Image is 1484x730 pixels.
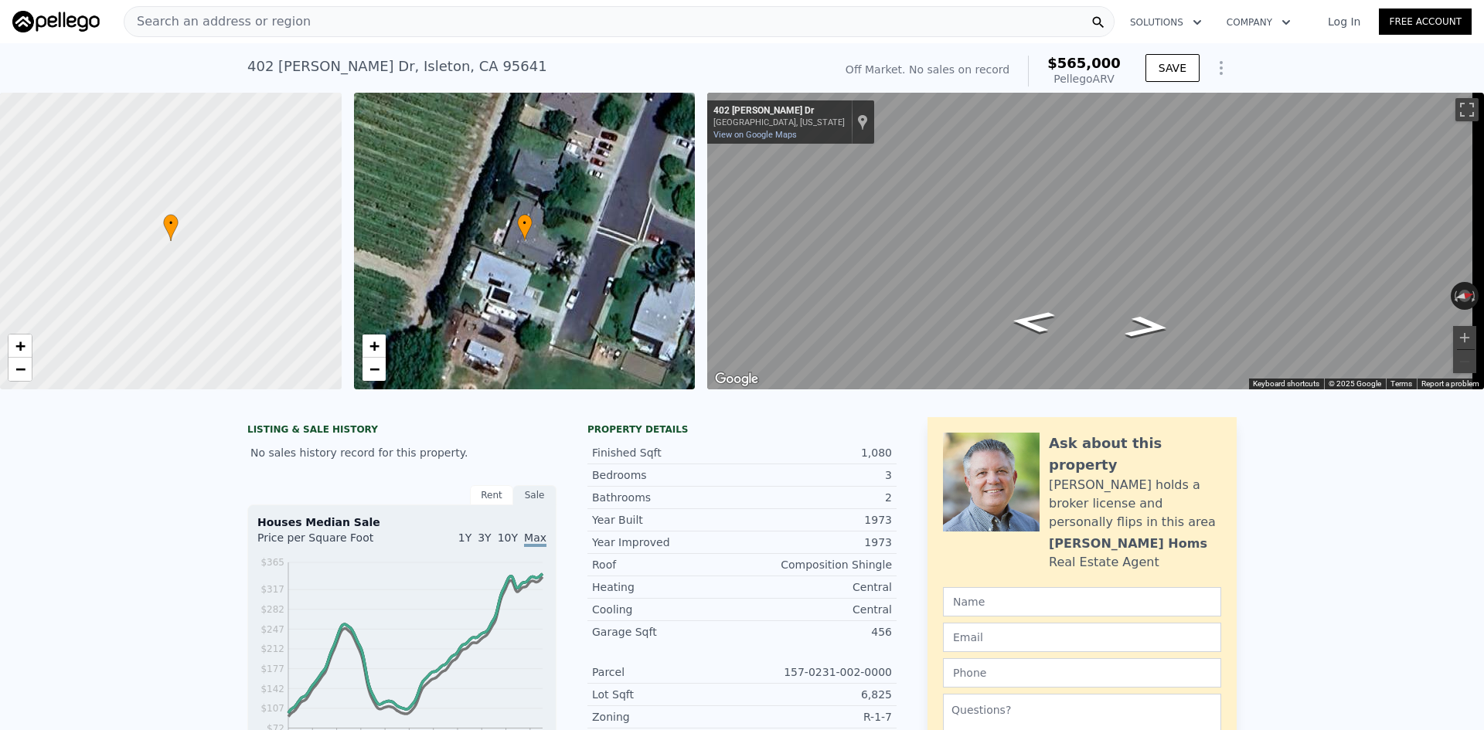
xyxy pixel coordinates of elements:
[1206,53,1237,83] button: Show Options
[1118,8,1214,36] button: Solutions
[592,687,742,702] div: Lot Sqft
[1049,433,1221,476] div: Ask about this property
[9,334,32,358] a: Zoom in
[592,467,742,483] div: Bedrooms
[247,56,547,77] div: 402 [PERSON_NAME] Dr , Isleton , CA 95641
[163,216,179,230] span: •
[1379,8,1472,35] a: Free Account
[713,105,845,117] div: 402 [PERSON_NAME] Dr
[1049,553,1159,572] div: Real Estate Agent
[1047,71,1121,87] div: Pellego ARV
[517,214,533,241] div: •
[711,369,762,389] a: Open this area in Google Maps (opens a new window)
[513,485,556,505] div: Sale
[498,531,518,544] span: 10Y
[260,643,284,654] tspan: $212
[1049,535,1207,553] div: [PERSON_NAME] Homs
[707,93,1484,389] div: Map
[742,535,892,550] div: 1973
[362,334,386,358] a: Zoom in
[369,359,379,379] span: −
[592,709,742,725] div: Zoning
[163,214,179,241] div: •
[592,445,742,460] div: Finished Sqft
[943,623,1221,652] input: Email
[124,12,311,31] span: Search an address or region
[943,658,1221,688] input: Phone
[247,439,556,467] div: No sales history record for this property.
[592,535,742,550] div: Year Improved
[742,557,892,572] div: Composition Shingle
[260,624,284,635] tspan: $247
[1309,14,1379,29] a: Log In
[1253,379,1319,389] button: Keyboard shortcuts
[713,117,845,127] div: [GEOGRAPHIC_DATA], [US_STATE]
[15,359,26,379] span: −
[1451,282,1459,310] button: Rotate counterclockwise
[260,584,284,595] tspan: $317
[592,557,742,572] div: Roof
[742,467,892,483] div: 3
[362,358,386,381] a: Zoom out
[1471,282,1479,310] button: Rotate clockwise
[9,358,32,381] a: Zoom out
[857,114,868,131] a: Show location on map
[247,423,556,439] div: LISTING & SALE HISTORY
[742,579,892,595] div: Central
[742,512,892,528] div: 1973
[707,93,1484,389] div: Street View
[1450,287,1479,304] button: Reset the view
[15,336,26,355] span: +
[260,604,284,615] tspan: $282
[592,579,742,595] div: Heating
[517,216,533,230] span: •
[1106,311,1188,343] path: Go North, Georgiana Dr
[478,531,491,544] span: 3Y
[592,664,742,680] div: Parcel
[592,624,742,640] div: Garage Sqft
[592,602,742,617] div: Cooling
[1047,55,1121,71] span: $565,000
[711,369,762,389] img: Google
[1390,379,1412,388] a: Terms (opens in new tab)
[260,703,284,714] tspan: $107
[943,587,1221,616] input: Name
[1049,476,1221,531] div: [PERSON_NAME] holds a broker license and personally flips in this area
[524,531,546,547] span: Max
[742,490,892,505] div: 2
[470,485,513,505] div: Rent
[742,709,892,725] div: R-1-7
[260,664,284,674] tspan: $177
[587,423,897,436] div: Property details
[1145,54,1200,82] button: SAVE
[1421,379,1479,388] a: Report a problem
[742,664,892,680] div: 157-0231-002-0000
[742,602,892,617] div: Central
[713,130,797,140] a: View on Google Maps
[592,512,742,528] div: Year Built
[1214,8,1303,36] button: Company
[846,62,1009,77] div: Off Market. No sales on record
[369,336,379,355] span: +
[1453,326,1476,349] button: Zoom in
[12,11,100,32] img: Pellego
[742,687,892,702] div: 6,825
[257,514,546,530] div: Houses Median Sale
[1455,98,1479,121] button: Toggle fullscreen view
[260,684,284,694] tspan: $142
[1453,350,1476,373] button: Zoom out
[257,530,402,555] div: Price per Square Foot
[992,306,1074,338] path: Go South, Georgiana Dr
[458,531,471,544] span: 1Y
[592,490,742,505] div: Bathrooms
[260,557,284,568] tspan: $365
[742,445,892,460] div: 1,080
[742,624,892,640] div: 456
[1329,379,1381,388] span: © 2025 Google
